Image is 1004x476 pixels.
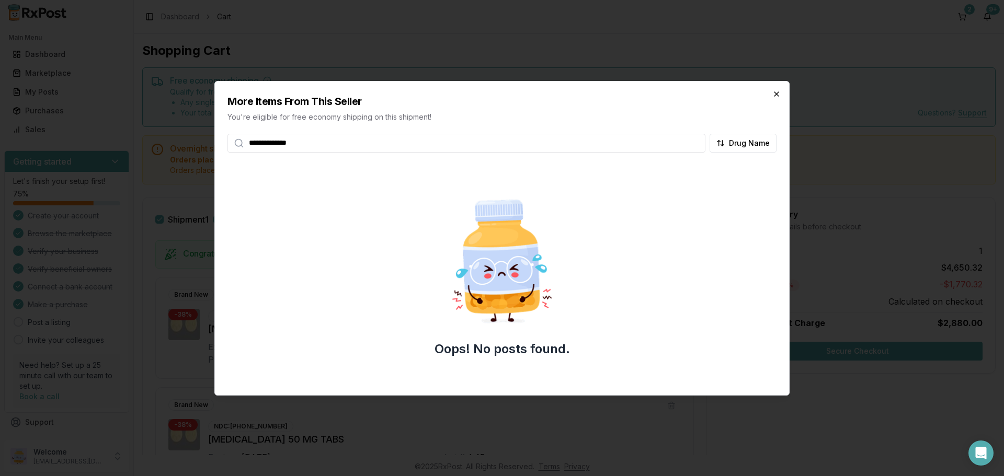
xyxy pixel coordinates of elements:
button: Drug Name [710,134,777,153]
p: You're eligible for free economy shipping on this shipment! [227,112,777,122]
span: Drug Name [729,138,770,148]
h2: Oops! No posts found. [435,341,570,357]
h2: More Items From This Seller [227,94,777,109]
img: Sad Pill Bottle [435,194,569,328]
